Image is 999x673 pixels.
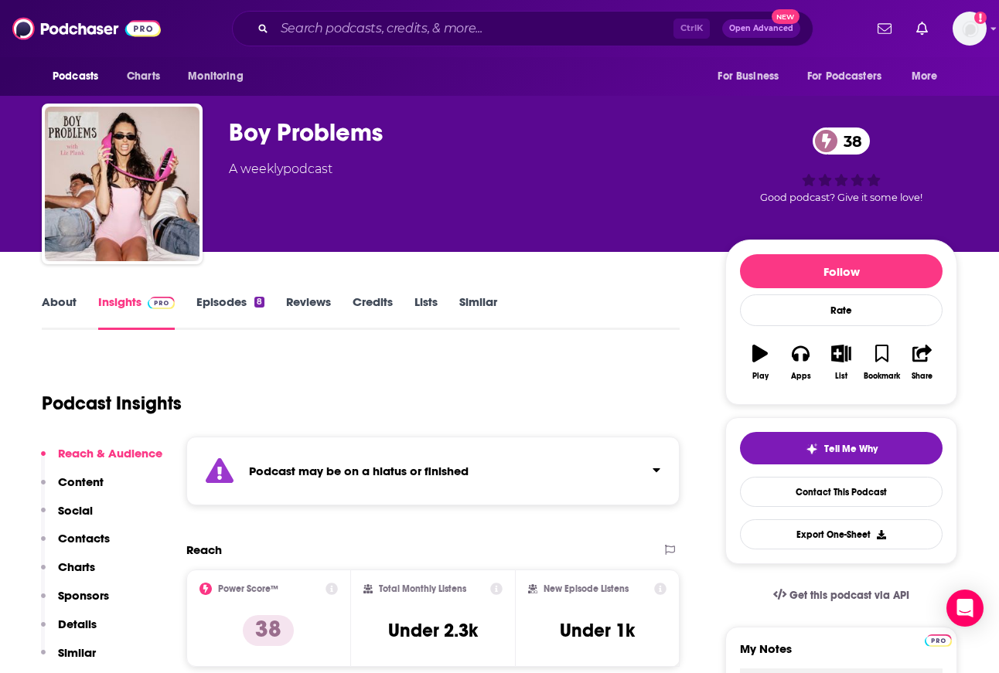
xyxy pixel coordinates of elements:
span: More [912,66,938,87]
h3: Under 1k [560,619,635,642]
h2: Reach [186,542,222,557]
div: 38Good podcast? Give it some love! [725,117,957,213]
button: open menu [177,62,263,91]
button: open menu [707,62,798,91]
span: Monitoring [188,66,243,87]
button: Apps [780,335,820,390]
div: A weekly podcast [229,160,332,178]
a: Reviews [286,294,331,330]
button: Follow [740,254,943,288]
a: Get this podcast via API [761,576,922,614]
p: Content [58,474,104,489]
a: Contact This Podcast [740,477,943,507]
span: Tell Me Why [824,443,878,455]
img: User Profile [953,12,987,46]
h1: Podcast Insights [42,392,182,415]
h2: New Episode Listens [544,583,629,594]
a: Credits [353,294,393,330]
h2: Total Monthly Listens [379,583,466,594]
img: Podchaser Pro [148,297,175,309]
p: Contacts [58,531,110,546]
span: Get this podcast via API [789,589,909,602]
div: List [835,372,847,381]
a: InsightsPodchaser Pro [98,294,175,330]
button: Charts [41,559,95,588]
a: Show notifications dropdown [871,15,898,42]
input: Search podcasts, credits, & more... [274,16,673,41]
a: About [42,294,77,330]
span: Open Advanced [729,25,793,32]
svg: Add a profile image [974,12,987,24]
div: 8 [254,297,264,308]
div: Rate [740,294,943,326]
button: Play [740,335,780,390]
span: For Podcasters [807,66,881,87]
a: Charts [117,62,169,91]
div: Bookmark [864,372,900,381]
span: Ctrl K [673,19,710,39]
div: Open Intercom Messenger [946,590,984,627]
p: Reach & Audience [58,446,162,461]
button: Share [902,335,943,390]
button: open menu [42,62,118,91]
p: 38 [243,615,294,646]
img: Boy Problems [45,107,199,261]
a: Lists [414,294,438,330]
button: Export One-Sheet [740,519,943,549]
div: Play [752,372,769,381]
button: tell me why sparkleTell Me Why [740,432,943,464]
div: Apps [791,372,811,381]
label: My Notes [740,641,943,668]
div: Search podcasts, credits, & more... [232,11,813,46]
button: Bookmark [861,335,902,390]
button: Reach & Audience [41,446,162,474]
button: Sponsors [41,588,109,617]
p: Charts [58,559,95,574]
button: Social [41,503,93,532]
img: tell me why sparkle [806,443,818,455]
span: Logged in as evankrask [953,12,987,46]
div: Share [912,372,933,381]
button: open menu [901,62,957,91]
p: Sponsors [58,588,109,603]
button: open menu [797,62,904,91]
span: Good podcast? Give it some love! [760,192,922,203]
span: Charts [127,66,160,87]
a: Show notifications dropdown [910,15,934,42]
span: For Business [718,66,779,87]
a: Pro website [925,632,952,647]
button: Contacts [41,531,110,559]
img: Podchaser Pro [925,634,952,647]
section: Click to expand status details [186,437,680,505]
span: Podcasts [53,66,98,87]
button: Content [41,474,104,503]
button: Open AdvancedNew [722,19,800,38]
button: Show profile menu [953,12,987,46]
a: 38 [813,127,870,155]
h3: Under 2.3k [388,619,478,642]
p: Details [58,617,97,631]
p: Similar [58,645,96,660]
h2: Power Score™ [218,583,278,594]
strong: Podcast may be on a hiatus or finished [249,464,469,478]
span: New [772,9,800,24]
button: Details [41,617,97,645]
img: Podchaser - Follow, Share and Rate Podcasts [12,14,161,43]
a: Similar [459,294,497,330]
a: Episodes8 [196,294,264,330]
p: Social [58,503,93,518]
span: 38 [828,127,870,155]
button: List [821,335,861,390]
